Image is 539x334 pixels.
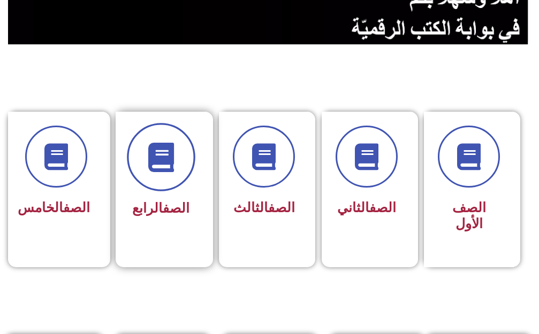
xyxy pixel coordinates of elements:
[233,200,295,215] span: الثالث
[18,200,90,215] span: الخامس
[268,200,295,215] a: الصف
[337,200,396,215] span: الثاني
[132,200,189,216] span: الرابع
[369,200,396,215] a: الصف
[452,200,486,231] span: الصف الأول
[63,200,90,215] a: الصف
[163,200,189,216] a: الصف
